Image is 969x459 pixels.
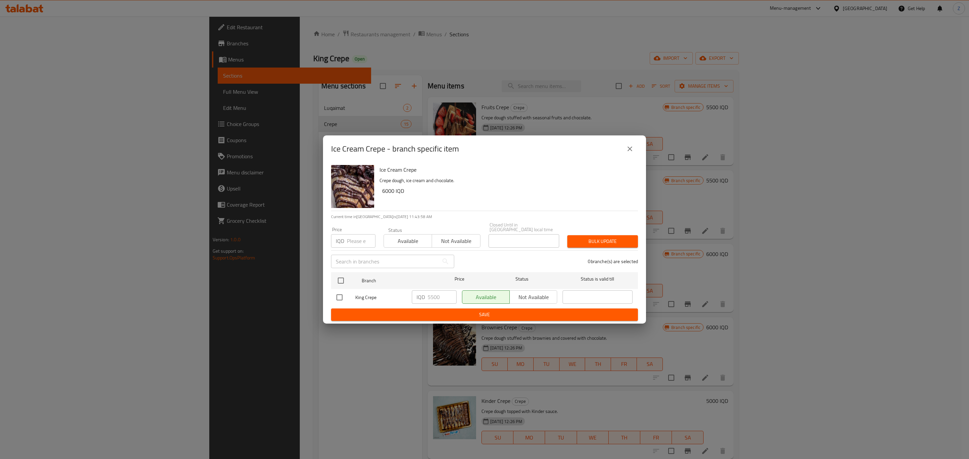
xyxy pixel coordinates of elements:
span: Price [437,275,482,283]
button: Bulk update [567,235,638,248]
h6: Ice Cream Crepe [380,165,633,174]
span: Status is valid till [563,275,633,283]
h6: 6000 IQD [382,186,633,196]
span: Branch [362,277,432,285]
p: Crepe dough, ice cream and chocolate. [380,176,633,185]
p: 0 branche(s) are selected [588,258,638,265]
button: close [622,141,638,157]
span: King Crepe [355,293,406,302]
img: Ice Cream Crepe [331,165,374,208]
input: Search in branches [331,255,439,268]
input: Please enter price [428,290,457,304]
p: Current time in [GEOGRAPHIC_DATA] is [DATE] 11:43:58 AM [331,214,638,220]
button: Not available [432,234,480,248]
button: Save [331,308,638,321]
h2: Ice Cream Crepe - branch specific item [331,143,459,154]
span: Save [336,310,633,319]
span: Status [487,275,557,283]
span: Available [387,236,429,246]
p: IQD [417,293,425,301]
input: Please enter price [347,234,375,248]
span: Not available [435,236,477,246]
span: Bulk update [573,237,633,246]
button: Available [384,234,432,248]
p: IQD [336,237,344,245]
